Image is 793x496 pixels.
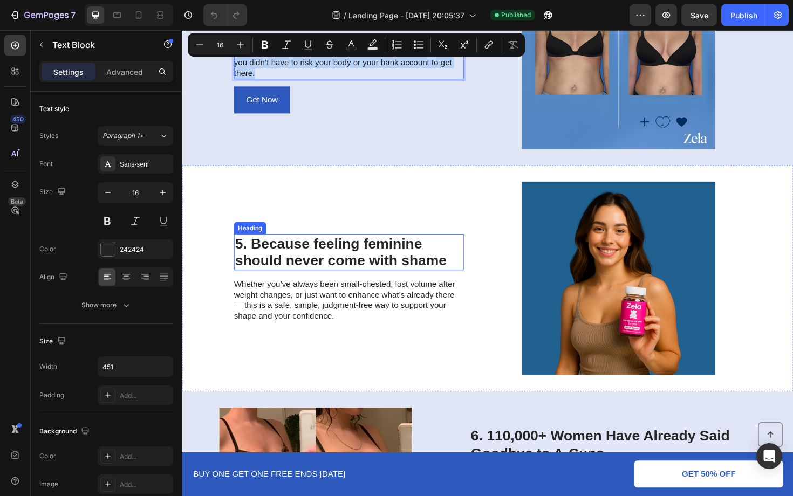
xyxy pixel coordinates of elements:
[305,420,637,458] h2: 6. 110,000+ Women Have Already Said Goodbye to A-Cups
[39,104,69,114] div: Text style
[691,11,708,20] span: Save
[71,9,76,22] p: 7
[39,362,57,371] div: Width
[721,4,767,26] button: Publish
[8,197,26,206] div: Beta
[39,131,58,141] div: Styles
[10,115,26,123] div: 450
[348,10,464,21] span: Landing Page - [DATE] 20:05:37
[120,452,170,461] div: Add...
[55,264,297,309] p: Whether you’ve always been small-chested, lost volume after weight changes, or just want to enhan...
[501,10,531,20] span: Published
[106,66,143,78] p: Advanced
[39,270,70,285] div: Align
[120,160,170,169] div: Sans-serif
[12,465,173,474] span: BUY ONE GET ONE FREE ENDS [DATE]
[55,216,298,254] h2: 5. Because feeling feminine should never come with shame
[81,300,132,311] div: Show more
[39,479,58,489] div: Image
[188,33,525,57] div: Editor contextual toolbar
[55,60,114,88] a: Get Now
[479,456,637,485] a: GET 50% OFF
[4,4,80,26] button: 7
[98,357,173,376] input: Auto
[529,465,586,476] p: GET 50% OFF
[730,10,757,21] div: Publish
[55,6,297,51] p: At first? Subtle. But then it hits: shirts start stretching, bras start squeezing, and your frien...
[39,185,68,199] div: Size
[39,159,53,169] div: Font
[68,66,101,82] p: Get Now
[344,10,346,21] span: /
[39,451,56,461] div: Color
[120,245,170,254] div: 242424
[52,38,144,51] p: Text Block
[39,334,68,349] div: Size
[102,131,143,141] span: Paragraph 1*
[53,66,84,78] p: Settings
[39,390,64,400] div: Padding
[120,480,170,490] div: Add...
[39,244,56,254] div: Color
[98,126,173,146] button: Paragraph 1*
[332,161,592,366] img: gempages_579112143123644949-38adcdd0-2b0a-4944-a702-54887a10ce90.png
[39,295,173,315] button: Show more
[182,30,793,496] iframe: Design area
[57,205,87,215] div: Heading
[681,4,717,26] button: Save
[39,424,92,439] div: Background
[55,5,298,52] div: Rich Text Editor. Editing area: main
[120,391,170,401] div: Add...
[203,4,247,26] div: Undo/Redo
[756,443,782,469] div: Open Intercom Messenger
